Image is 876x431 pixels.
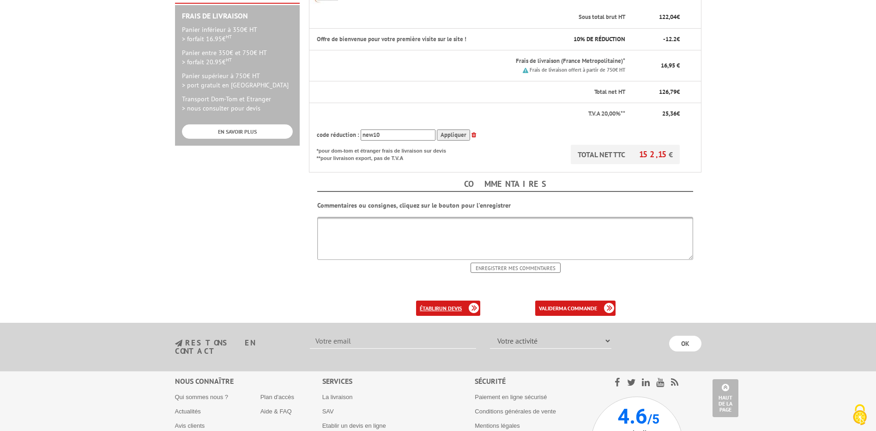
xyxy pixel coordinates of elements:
b: Commentaires ou consignes, cliquez sur le bouton pour l'enregistrer [317,201,511,209]
input: Appliquer [437,129,470,141]
p: % DE RÉDUCTION [557,35,625,44]
p: Frais de livraison (France Metropolitaine)* [355,57,626,66]
a: SAV [322,408,334,415]
b: ma commande [559,305,597,312]
div: Services [322,376,475,387]
sup: HT [226,33,232,40]
input: Votre email [310,333,476,349]
p: € [634,88,679,97]
span: code réduction : [317,131,359,139]
button: Cookies (fenêtre modale) [844,400,876,431]
p: Transport Dom-Tom et Etranger [182,94,293,113]
h3: restons en contact [175,339,296,355]
small: Frais de livraison offert à partir de 750€ HT [530,67,625,73]
a: EN SAVOIR PLUS [182,124,293,139]
a: Actualités [175,408,201,415]
span: > nous consulter pour devis [182,104,260,112]
span: 16,95 € [661,62,680,69]
h4: Commentaires [317,177,693,192]
a: Etablir un devis en ligne [322,422,386,429]
a: établirun devis [416,301,480,316]
span: 126,79 [659,88,677,96]
span: 25,36 [662,110,677,117]
a: Mentions légales [475,422,520,429]
input: Enregistrer mes commentaires [471,263,561,273]
img: newsletter.jpg [175,339,182,347]
a: validerma commande [535,301,616,316]
a: Aide & FAQ [260,408,292,415]
p: € [634,13,679,22]
p: Panier inférieur à 350€ HT [182,25,293,43]
img: Cookies (fenêtre modale) [848,403,871,426]
a: Paiement en ligne sécurisé [475,394,547,400]
b: un devis [439,305,462,312]
a: Qui sommes nous ? [175,394,229,400]
span: 152,15 [639,149,669,160]
span: 10 [574,35,580,43]
a: La livraison [322,394,353,400]
p: TOTAL NET TTC € [571,145,680,164]
p: Panier supérieur à 750€ HT [182,71,293,90]
span: > port gratuit en [GEOGRAPHIC_DATA] [182,81,289,89]
p: Panier entre 350€ et 750€ HT [182,48,293,67]
p: T.V.A 20,00%** [317,110,626,118]
span: > forfait 16.95€ [182,35,232,43]
a: Avis clients [175,422,205,429]
p: Total net HT [317,88,626,97]
th: Offre de bienvenue pour votre première visite sur le site ! [309,28,550,50]
a: Haut de la page [713,379,738,417]
img: picto.png [523,68,528,73]
span: > forfait 20.95€ [182,58,232,66]
span: 122,04 [659,13,677,21]
th: Sous total brut HT [348,6,627,28]
div: Sécurité [475,376,591,387]
a: Conditions générales de vente [475,408,556,415]
p: - € [634,35,679,44]
div: Nous connaître [175,376,322,387]
a: Plan d'accès [260,394,294,400]
sup: HT [226,56,232,63]
p: € [634,110,679,118]
input: OK [669,336,701,351]
p: *pour dom-tom et étranger frais de livraison sur devis **pour livraison export, pas de T.V.A [317,145,455,162]
span: 12.2 [665,35,677,43]
h2: Frais de Livraison [182,12,293,20]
